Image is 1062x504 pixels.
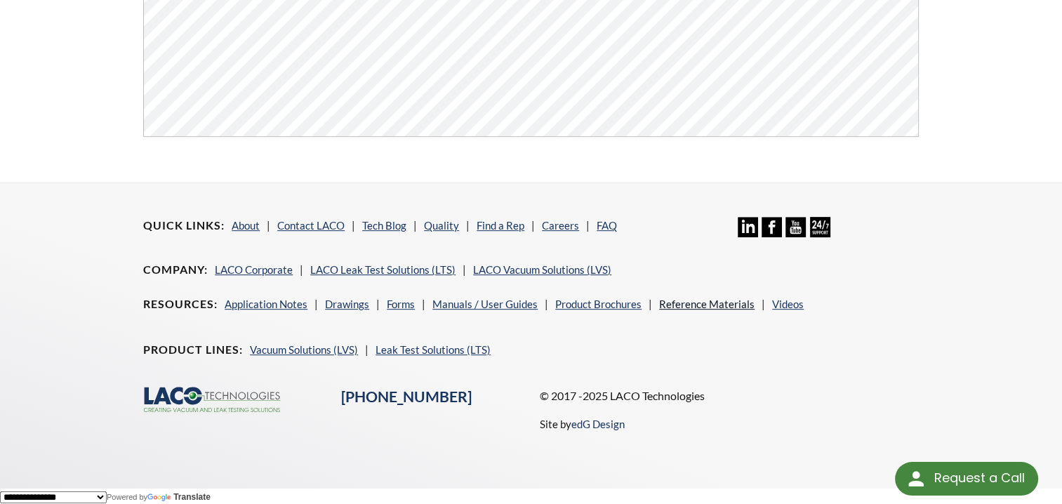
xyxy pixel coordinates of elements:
[277,219,345,232] a: Contact LACO
[232,219,260,232] a: About
[362,219,406,232] a: Tech Blog
[659,298,755,310] a: Reference Materials
[143,263,208,277] h4: Company
[143,218,225,233] h4: Quick Links
[143,343,243,357] h4: Product Lines
[250,343,358,356] a: Vacuum Solutions (LVS)
[225,298,307,310] a: Application Notes
[147,493,173,503] img: Google Translate
[477,219,524,232] a: Find a Rep
[143,297,218,312] h4: Resources
[597,219,617,232] a: FAQ
[810,217,830,237] img: 24/7 Support Icon
[376,343,491,356] a: Leak Test Solutions (LTS)
[934,462,1024,494] div: Request a Call
[325,298,369,310] a: Drawings
[432,298,538,310] a: Manuals / User Guides
[905,467,927,490] img: round button
[310,263,456,276] a: LACO Leak Test Solutions (LTS)
[473,263,611,276] a: LACO Vacuum Solutions (LVS)
[147,492,211,502] a: Translate
[215,263,293,276] a: LACO Corporate
[539,416,624,432] p: Site by
[555,298,642,310] a: Product Brochures
[571,418,624,430] a: edG Design
[424,219,459,232] a: Quality
[895,462,1038,496] div: Request a Call
[772,298,804,310] a: Videos
[542,219,579,232] a: Careers
[341,387,472,406] a: [PHONE_NUMBER]
[810,227,830,239] a: 24/7 Support
[387,298,415,310] a: Forms
[539,387,918,405] p: © 2017 -2025 LACO Technologies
